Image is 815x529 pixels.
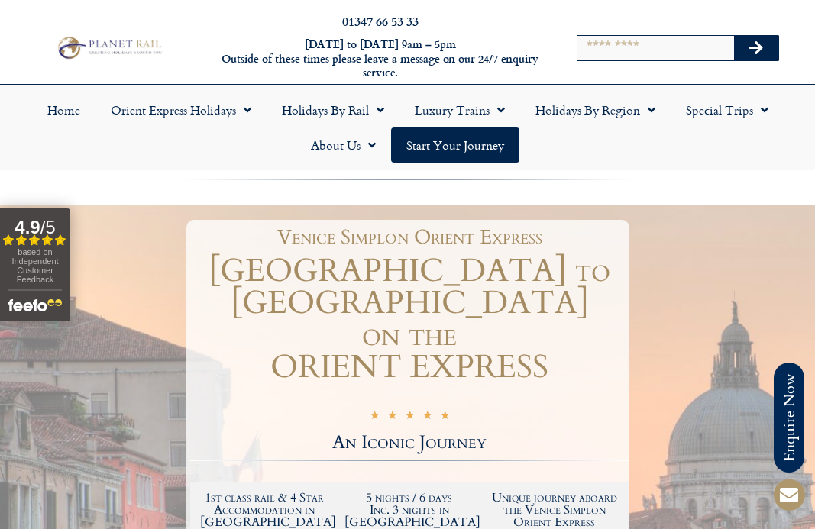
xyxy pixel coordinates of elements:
a: 01347 66 53 33 [342,12,419,30]
h2: An Iconic Journey [190,434,629,452]
h1: [GEOGRAPHIC_DATA] to [GEOGRAPHIC_DATA] on the ORIENT EXPRESS [190,255,629,383]
h1: Venice Simplon Orient Express [198,227,622,247]
a: Start your Journey [391,127,519,163]
nav: Menu [8,92,807,163]
img: Planet Rail Train Holidays Logo [53,34,164,61]
a: About Us [296,127,391,163]
i: ★ [405,410,415,424]
a: Holidays by Rail [267,92,399,127]
a: Orient Express Holidays [95,92,267,127]
h6: [DATE] to [DATE] 9am – 5pm Outside of these times please leave a message on our 24/7 enquiry serv... [222,37,540,80]
a: Home [32,92,95,127]
i: ★ [387,410,397,424]
a: Holidays by Region [520,92,671,127]
div: 5/5 [370,408,450,424]
a: Special Trips [671,92,784,127]
i: ★ [422,410,432,424]
a: Luxury Trains [399,92,520,127]
i: ★ [370,410,380,424]
button: Search [734,36,778,60]
i: ★ [440,410,450,424]
h2: Unique journey aboard the Venice Simplon Orient Express [490,492,619,528]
